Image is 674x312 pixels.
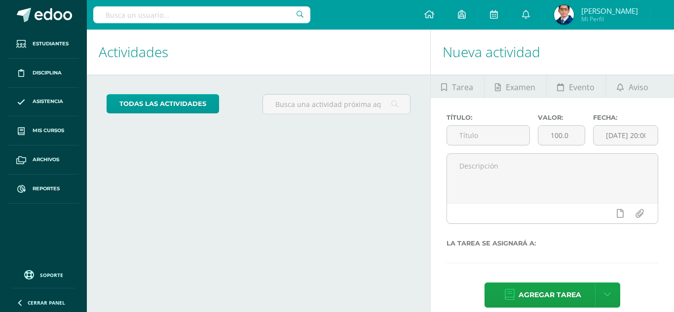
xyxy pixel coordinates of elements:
a: Disciplina [8,59,79,88]
span: Agregar tarea [519,283,581,307]
a: Examen [485,74,546,98]
h1: Nueva actividad [443,30,663,74]
span: Evento [569,75,595,99]
span: Mis cursos [33,127,64,135]
label: Fecha: [593,114,658,121]
a: Soporte [12,268,75,281]
span: Disciplina [33,69,62,77]
span: Aviso [629,75,648,99]
a: Tarea [431,74,484,98]
a: Reportes [8,174,79,204]
span: Cerrar panel [28,299,65,306]
span: Archivos [33,156,59,164]
img: f8528e83a30c07a06aa6af360d30ac42.png [554,5,574,25]
input: Busca una actividad próxima aquí... [263,95,410,114]
h1: Actividades [99,30,418,74]
a: Mis cursos [8,116,79,145]
span: Examen [506,75,535,99]
label: Título: [447,114,530,121]
span: [PERSON_NAME] [581,6,638,16]
span: Tarea [452,75,473,99]
a: Archivos [8,145,79,174]
input: Fecha de entrega [594,126,658,145]
span: Asistencia [33,98,63,105]
span: Estudiantes [33,40,69,48]
span: Mi Perfil [581,15,638,23]
input: Busca un usuario... [93,6,310,23]
a: Evento [547,74,605,98]
span: Reportes [33,185,60,193]
a: Aviso [606,74,659,98]
a: todas las Actividades [107,94,219,113]
label: La tarea se asignará a: [447,240,659,247]
a: Asistencia [8,88,79,117]
input: Título [447,126,530,145]
input: Puntos máximos [538,126,584,145]
a: Estudiantes [8,30,79,59]
span: Soporte [40,272,63,278]
label: Valor: [538,114,585,121]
